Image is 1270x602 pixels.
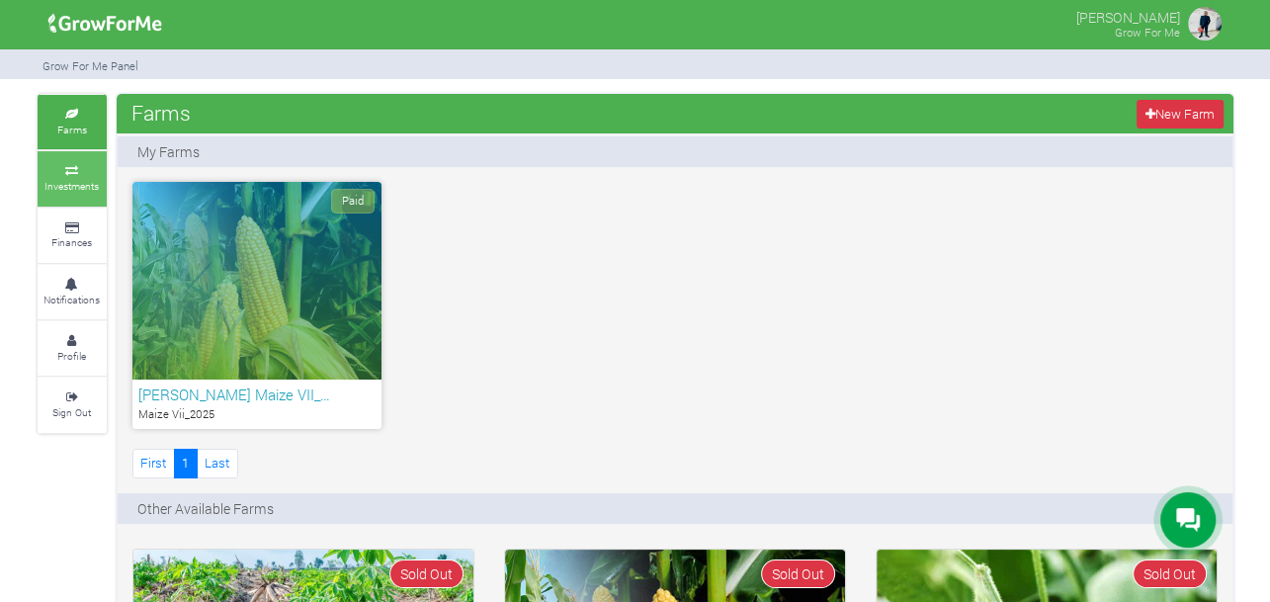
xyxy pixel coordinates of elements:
span: Sold Out [389,559,464,588]
small: Finances [51,235,92,249]
small: Grow For Me [1115,25,1180,40]
a: Notifications [38,265,107,319]
span: Paid [331,189,375,214]
span: Sold Out [761,559,835,588]
a: First [132,449,175,477]
a: Sign Out [38,378,107,432]
a: Profile [38,321,107,376]
small: Profile [57,349,86,363]
h6: [PERSON_NAME] Maize VII_… [138,386,376,403]
img: growforme image [1185,4,1225,43]
a: Last [197,449,238,477]
a: 1 [174,449,198,477]
a: Farms [38,95,107,149]
p: Other Available Farms [137,498,274,519]
a: Investments [38,151,107,206]
nav: Page Navigation [132,449,238,477]
p: My Farms [137,141,200,162]
small: Investments [44,179,99,193]
p: [PERSON_NAME] [1076,4,1180,28]
p: Maize Vii_2025 [138,406,376,423]
small: Farms [57,123,87,136]
small: Grow For Me Panel [42,58,138,73]
small: Notifications [43,293,100,306]
span: Farms [127,93,196,132]
a: New Farm [1137,100,1223,129]
small: Sign Out [52,405,91,419]
img: growforme image [42,4,169,43]
a: Finances [38,209,107,263]
a: Paid [PERSON_NAME] Maize VII_… Maize Vii_2025 [132,182,381,429]
span: Sold Out [1133,559,1207,588]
